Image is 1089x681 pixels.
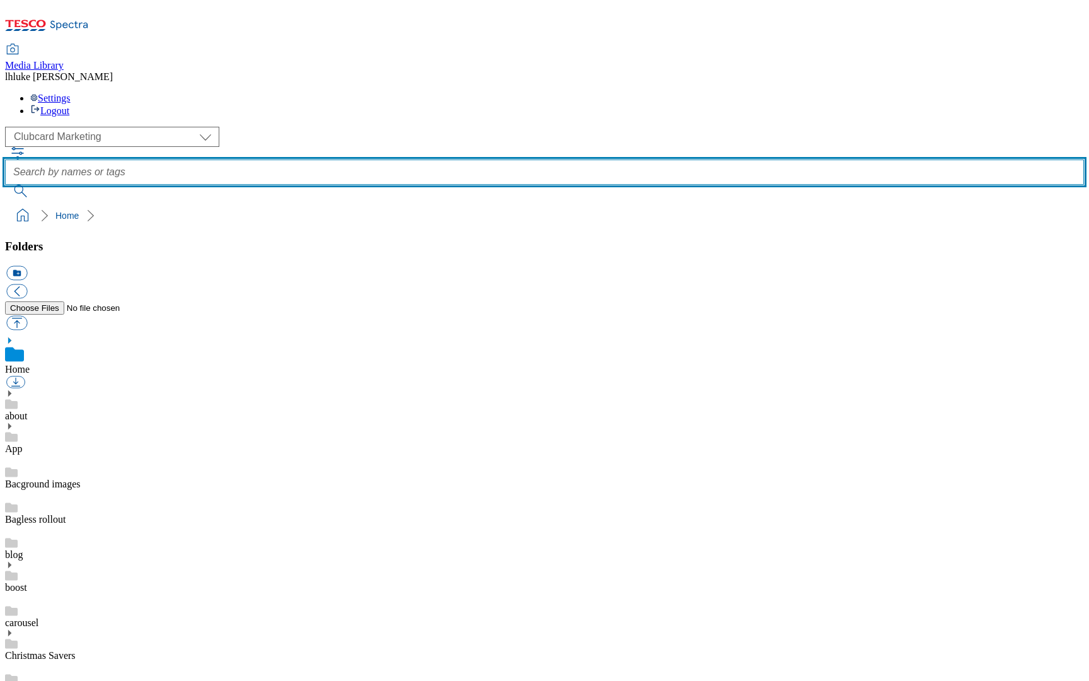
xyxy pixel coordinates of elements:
h3: Folders [5,240,1084,253]
a: about [5,410,28,421]
a: Media Library [5,45,64,71]
a: Home [55,211,79,221]
a: home [13,206,33,226]
a: Christmas Savers [5,650,76,661]
nav: breadcrumb [5,204,1084,228]
a: Bagless rollout [5,514,66,525]
a: boost [5,582,27,593]
span: lh [5,71,13,82]
span: Media Library [5,60,64,71]
a: Settings [30,93,71,103]
a: blog [5,549,23,560]
a: carousel [5,617,38,628]
a: App [5,443,23,454]
a: Home [5,364,30,375]
a: Logout [30,105,69,116]
span: luke [PERSON_NAME] [13,71,113,82]
input: Search by names or tags [5,160,1084,185]
a: Bacground images [5,479,81,489]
